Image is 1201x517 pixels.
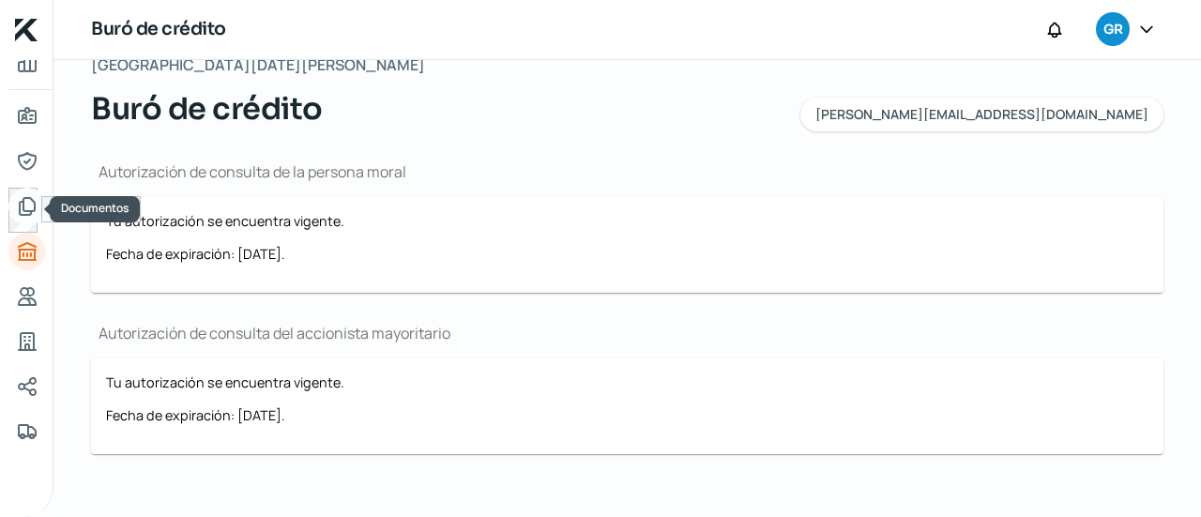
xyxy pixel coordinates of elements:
a: Referencias [8,278,46,315]
a: Representantes [8,143,46,180]
h1: Autorización de consulta de la persona moral [91,161,1163,182]
p: Fecha de expiración: [DATE]. [106,406,1148,424]
p: Tu autorización se encuentra vigente. [106,212,1148,230]
a: Información general [8,98,46,135]
h1: Buró de crédito [91,16,226,43]
a: Buró de crédito [8,233,46,270]
p: Fecha de expiración: [DATE]. [106,245,1148,263]
a: Mis finanzas [8,44,46,82]
a: Colateral [8,413,46,450]
h1: Autorización de consulta del accionista mayoritario [91,323,1163,343]
span: Buró de crédito [91,86,323,131]
p: Tu autorización se encuentra vigente. [106,373,1148,391]
span: [GEOGRAPHIC_DATA][DATE][PERSON_NAME] [91,52,425,79]
span: [PERSON_NAME][EMAIL_ADDRESS][DOMAIN_NAME] [815,108,1148,121]
span: GR [1103,19,1122,41]
a: Redes sociales [8,368,46,405]
span: Documentos [61,200,129,216]
a: Industria [8,323,46,360]
a: Documentos [8,188,46,225]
